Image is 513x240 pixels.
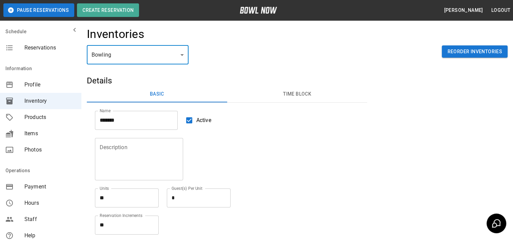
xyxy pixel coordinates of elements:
[77,3,139,17] button: Create Reservation
[24,146,76,154] span: Photos
[489,4,513,17] button: Logout
[24,215,76,223] span: Staff
[24,44,76,52] span: Reservations
[24,129,76,138] span: Items
[87,86,227,102] button: Basic
[24,232,76,240] span: Help
[24,113,76,121] span: Products
[24,183,76,191] span: Payment
[3,3,74,17] button: Pause Reservations
[442,45,508,58] button: Reorder Inventories
[87,75,367,86] h5: Details
[227,86,368,102] button: Time Block
[196,116,211,124] span: Active
[24,199,76,207] span: Hours
[87,86,367,102] div: basic tabs example
[441,4,486,17] button: [PERSON_NAME]
[240,7,277,14] img: logo
[24,97,76,105] span: Inventory
[24,81,76,89] span: Profile
[87,45,189,64] div: Bowling
[87,27,144,41] h4: Inventories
